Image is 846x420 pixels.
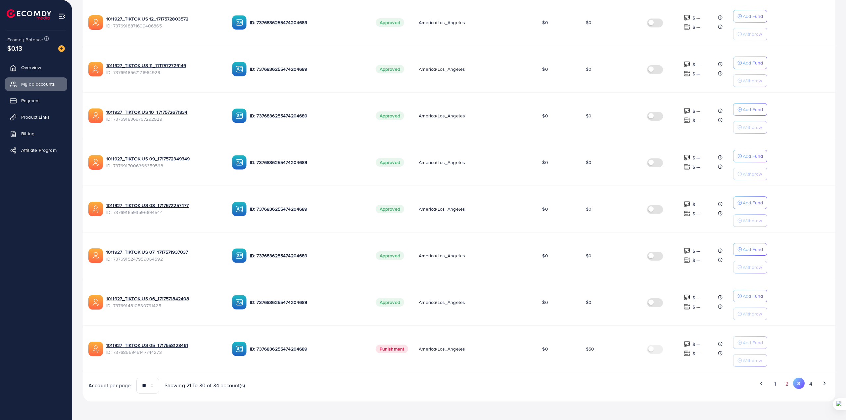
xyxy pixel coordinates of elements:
p: Add Fund [743,12,763,20]
img: ic-ba-acc.ded83a64.svg [232,248,247,263]
button: Withdraw [733,214,767,227]
img: top-up amount [683,294,690,301]
p: Withdraw [743,30,762,38]
span: America/Los_Angeles [419,206,465,212]
span: ID: 7376918567171964929 [106,69,221,76]
span: $0 [542,66,548,72]
a: 1011927_TIKTOK US 12_1717572803572 [106,16,221,22]
p: $ --- [692,23,701,31]
span: Overview [21,64,41,71]
div: <span class='underline'>1011927_TIKTOK US 06_1717571842408</span></br>7376914810530791425 [106,295,221,309]
span: $0 [542,206,548,212]
p: Add Fund [743,339,763,347]
img: ic-ads-acc.e4c84228.svg [88,295,103,310]
p: $ --- [692,163,701,171]
p: $ --- [692,154,701,162]
img: ic-ads-acc.e4c84228.svg [88,155,103,170]
span: ID: 7376916593596694544 [106,209,221,216]
img: top-up amount [683,303,690,310]
div: <span class='underline'>1011927_TIKTOK US 10_1717572671834</span></br>7376918369767292929 [106,109,221,122]
span: My ad accounts [21,81,55,87]
img: ic-ba-acc.ded83a64.svg [232,15,247,30]
button: Add Fund [733,290,767,302]
button: Add Fund [733,10,767,22]
img: ic-ba-acc.ded83a64.svg [232,62,247,76]
span: $0 [542,19,548,26]
span: Account per page [88,382,131,389]
img: top-up amount [683,257,690,264]
a: Overview [5,61,67,74]
span: $0 [586,66,591,72]
button: Withdraw [733,308,767,320]
span: ID: 7376914810530791425 [106,302,221,309]
p: Add Fund [743,245,763,253]
img: top-up amount [683,163,690,170]
button: Withdraw [733,121,767,134]
a: Billing [5,127,67,140]
span: Punishment [376,345,408,353]
span: ID: 7376855945147744273 [106,349,221,356]
img: ic-ba-acc.ded83a64.svg [232,202,247,216]
span: $0 [586,206,591,212]
p: ID: 7376836255474204689 [250,205,365,213]
img: top-up amount [683,61,690,68]
a: 1011927_TIKTOK US 10_1717572671834 [106,109,221,115]
p: $ --- [692,200,701,208]
button: Add Fund [733,103,767,116]
span: $0 [542,346,548,352]
p: Add Fund [743,199,763,207]
button: Withdraw [733,74,767,87]
button: Withdraw [733,168,767,180]
img: top-up amount [683,247,690,254]
p: Add Fund [743,59,763,67]
a: 1011927_TIKTOK US 09_1717572349349 [106,155,221,162]
button: Add Fund [733,196,767,209]
div: <span class='underline'>1011927_TIKTOK US 11_1717572729149</span></br>7376918567171964929 [106,62,221,76]
span: America/Los_Angeles [419,159,465,166]
img: ic-ads-acc.e4c84228.svg [88,62,103,76]
div: <span class='underline'>1011927_TIKTOK US 05_1717558128461</span></br>7376855945147744273 [106,342,221,356]
img: menu [58,13,66,20]
a: 1011927_TIKTOK US 08_1717572257477 [106,202,221,209]
p: ID: 7376836255474204689 [250,19,365,26]
p: $ --- [692,256,701,264]
span: Approved [376,158,404,167]
span: America/Los_Angeles [419,346,465,352]
img: ic-ads-acc.e4c84228.svg [88,202,103,216]
span: ID: 7376918871699406865 [106,22,221,29]
button: Go to previous page [756,378,767,389]
button: Go to page 1 [769,378,781,390]
p: Add Fund [743,105,763,113]
span: $0.13 [7,43,22,53]
img: top-up amount [683,154,690,161]
p: $ --- [692,247,701,255]
p: ID: 7376836255474204689 [250,298,365,306]
p: Withdraw [743,357,762,364]
p: ID: 7376836255474204689 [250,252,365,260]
p: Withdraw [743,123,762,131]
span: ID: 7376918369767292929 [106,116,221,122]
img: top-up amount [683,201,690,208]
button: Go to page 3 [793,378,805,389]
a: 1011927_TIKTOK US 05_1717558128461 [106,342,221,349]
p: $ --- [692,107,701,115]
img: ic-ads-acc.e4c84228.svg [88,342,103,356]
button: Withdraw [733,354,767,367]
p: $ --- [692,61,701,68]
button: Go to page 4 [805,378,817,390]
a: 1011927_TIKTOK US 07_1717571937037 [106,249,221,255]
p: ID: 7376836255474204689 [250,112,365,120]
span: America/Los_Angeles [419,19,465,26]
span: America/Los_Angeles [419,66,465,72]
button: Go to next page [819,378,830,389]
span: $0 [542,299,548,306]
div: <span class='underline'>1011927_TIKTOK US 12_1717572803572</span></br>7376918871699406865 [106,16,221,29]
p: Withdraw [743,77,762,85]
img: top-up amount [683,107,690,114]
span: Product Links [21,114,50,120]
p: $ --- [692,116,701,124]
span: $0 [542,112,548,119]
a: 1011927_TIKTOK US 11_1717572729149 [106,62,221,69]
span: Approved [376,65,404,73]
img: top-up amount [683,117,690,124]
